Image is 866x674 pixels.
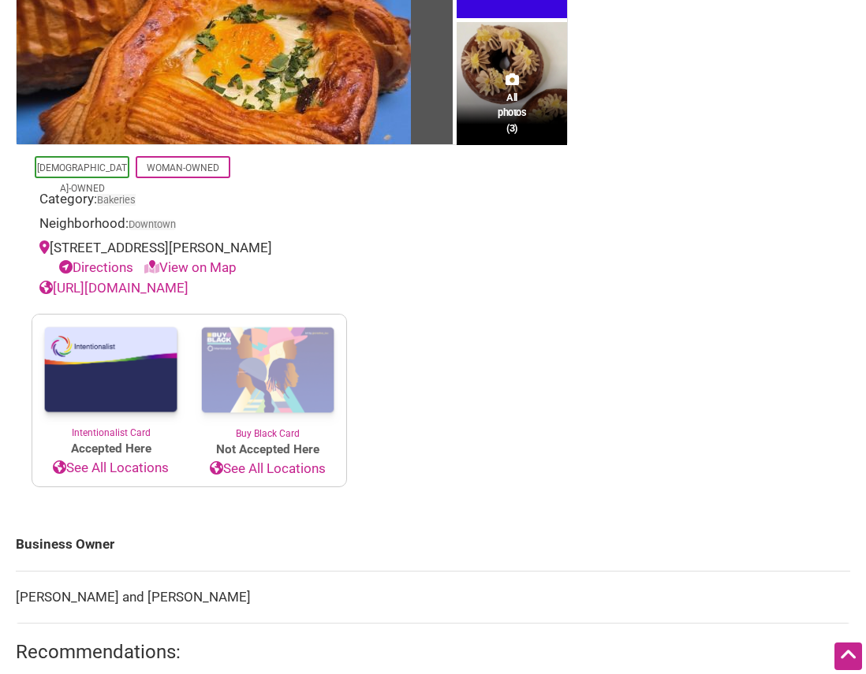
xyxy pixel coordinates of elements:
[32,315,189,426] img: Intentionalist Card
[144,259,237,275] a: View on Map
[39,189,339,214] div: Category:
[32,458,189,479] a: See All Locations
[97,194,136,206] a: Bakeries
[16,519,850,571] td: Business Owner
[147,162,219,173] a: Woman-Owned
[32,440,189,458] span: Accepted Here
[189,441,346,459] span: Not Accepted Here
[498,90,526,135] span: All photos (3)
[16,571,850,624] td: [PERSON_NAME] and [PERSON_NAME]
[39,238,339,278] div: [STREET_ADDRESS][PERSON_NAME]
[189,315,346,426] img: Buy Black Card
[16,639,850,666] h2: Recommendations:
[37,162,127,194] a: [DEMOGRAPHIC_DATA]-Owned
[39,280,189,296] a: [URL][DOMAIN_NAME]
[32,315,189,440] a: Intentionalist Card
[189,459,346,479] a: See All Locations
[129,220,176,230] span: Downtown
[189,315,346,441] a: Buy Black Card
[59,259,133,275] a: Directions
[457,22,567,136] img: Pufftown Bakehouse - Sweet Croissants
[39,214,339,238] div: Neighborhood:
[834,642,862,670] div: Scroll Back to Top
